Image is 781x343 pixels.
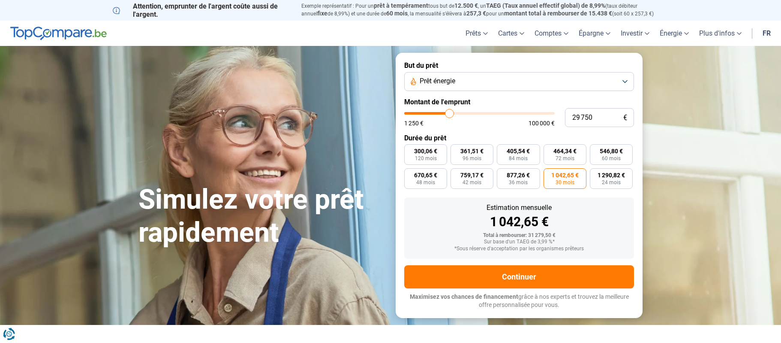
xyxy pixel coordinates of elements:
[509,180,528,185] span: 36 mois
[460,21,493,46] a: Prêts
[404,72,634,91] button: Prêt énergie
[602,180,621,185] span: 24 mois
[138,183,385,249] h1: Simulez votre prêt rapidement
[404,134,634,142] label: Durée du prêt
[602,156,621,161] span: 60 mois
[655,21,694,46] a: Énergie
[553,148,577,154] span: 464,34 €
[454,2,478,9] span: 12.500 €
[317,10,327,17] span: fixe
[404,98,634,106] label: Montant de l'emprunt
[463,156,481,161] span: 96 mois
[694,21,747,46] a: Plus d'infos
[301,2,668,18] p: Exemple représentatif : Pour un tous but de , un (taux débiteur annuel de 8,99%) et une durée de ...
[757,21,776,46] a: fr
[411,239,627,245] div: Sur base d'un TAEG de 3,99 %*
[410,293,518,300] span: Maximisez vos chances de financement
[600,148,623,154] span: 546,80 €
[10,27,107,40] img: TopCompare
[113,2,291,18] p: Attention, emprunter de l'argent coûte aussi de l'argent.
[509,156,528,161] span: 84 mois
[411,216,627,228] div: 1 042,65 €
[529,120,555,126] span: 100 000 €
[504,10,612,17] span: montant total à rembourser de 15.438 €
[616,21,655,46] a: Investir
[416,180,435,185] span: 48 mois
[411,246,627,252] div: *Sous réserve d'acceptation par les organismes prêteurs
[420,76,455,86] span: Prêt énergie
[493,21,529,46] a: Cartes
[411,233,627,239] div: Total à rembourser: 31 279,50 €
[404,265,634,288] button: Continuer
[466,10,486,17] span: 257,3 €
[386,10,408,17] span: 60 mois
[415,156,437,161] span: 120 mois
[460,148,484,154] span: 361,51 €
[556,156,574,161] span: 72 mois
[414,172,437,178] span: 670,65 €
[404,120,424,126] span: 1 250 €
[507,148,530,154] span: 405,54 €
[463,180,481,185] span: 42 mois
[414,148,437,154] span: 300,06 €
[374,2,428,9] span: prêt à tempérament
[404,61,634,70] label: But du prêt
[460,172,484,178] span: 759,17 €
[486,2,605,9] span: TAEG (Taux annuel effectif global) de 8,99%
[411,204,627,211] div: Estimation mensuelle
[507,172,530,178] span: 877,26 €
[404,293,634,310] p: grâce à nos experts et trouvez la meilleure offre personnalisée pour vous.
[556,180,574,185] span: 30 mois
[529,21,574,46] a: Comptes
[551,172,579,178] span: 1 042,65 €
[598,172,625,178] span: 1 290,82 €
[574,21,616,46] a: Épargne
[623,114,627,121] span: €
